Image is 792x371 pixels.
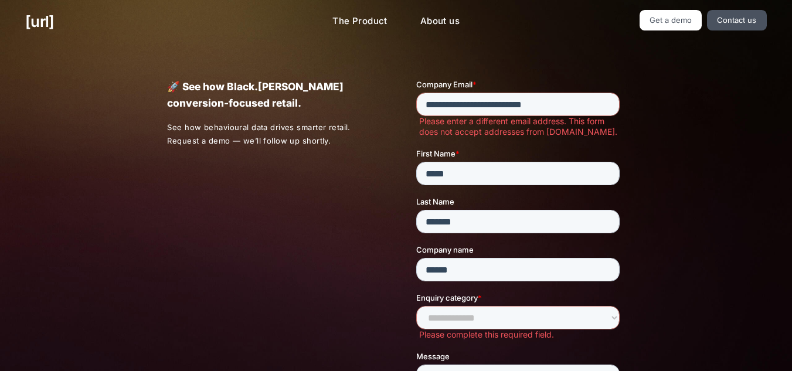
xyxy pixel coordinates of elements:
a: [URL] [25,10,54,33]
a: About us [411,10,469,33]
a: The Product [323,10,397,33]
p: See how behavioural data drives smarter retail. Request a demo — we’ll follow up shortly. [167,121,376,148]
a: Contact us [707,10,767,30]
p: 🚀 See how Black.[PERSON_NAME] conversion-focused retail. [167,79,375,111]
a: Get a demo [640,10,702,30]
